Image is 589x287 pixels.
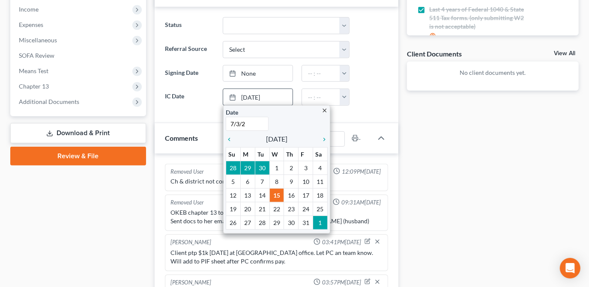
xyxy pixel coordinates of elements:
span: 03:57PM[DATE] [322,278,361,287]
td: 14 [255,189,269,202]
span: Comments [165,134,198,142]
a: SOFA Review [12,48,146,63]
td: 16 [284,189,299,202]
span: 03:41PM[DATE] [322,238,361,246]
td: 2 [284,161,299,175]
a: close [321,105,328,115]
a: chevron_right [317,134,328,144]
label: Referral Source [161,41,218,58]
div: [PERSON_NAME] [170,278,211,287]
label: Status [161,17,218,34]
label: Signing Date [161,65,218,82]
label: IC Date [161,89,218,106]
th: M [240,148,255,161]
td: 8 [269,175,284,189]
td: 29 [240,161,255,175]
div: Ch & district not conf. [170,177,383,186]
div: Removed User [170,198,204,207]
td: 5 [226,175,241,189]
span: Miscellaneous [19,36,57,44]
i: chevron_left [226,136,237,143]
span: Additional Documents [19,98,79,105]
td: 17 [299,189,313,202]
p: No client documents yet. [414,68,572,77]
td: 15 [269,189,284,202]
i: close [321,107,328,114]
td: 10 [299,175,313,189]
td: 24 [299,202,313,216]
span: Chapter 13 [19,83,49,90]
a: None [223,65,293,82]
td: 26 [226,216,241,230]
td: 27 [240,216,255,230]
td: 11 [313,175,328,189]
td: 28 [226,161,241,175]
td: 21 [255,202,269,216]
span: Income [19,6,39,13]
td: 22 [269,202,284,216]
div: OKEB chapter 13 to save truck and rv. Sent docs to her email and [EMAIL_ADDRESS][DOMAIN_NAME] (hu... [170,208,383,225]
span: Last 4 years of Federal 1040 & State 511 Tax forms. (only submitting W2 is not acceptable) [429,5,529,31]
td: 12 [226,189,241,202]
a: View All [554,50,575,56]
span: 12:09PM[DATE] [342,168,381,176]
td: 20 [240,202,255,216]
th: Sa [313,148,328,161]
a: [DATE] [223,89,293,105]
a: Review & File [10,147,146,166]
td: 6 [240,175,255,189]
span: 09:31AM[DATE] [341,198,381,207]
input: -- : -- [302,65,340,82]
td: 1 [269,161,284,175]
span: SOFA Review [19,52,54,59]
td: 4 [313,161,328,175]
label: Date [226,108,238,117]
span: Expenses [19,21,43,28]
div: [PERSON_NAME] [170,238,211,247]
i: chevron_right [317,136,328,143]
span: Means Test [19,67,48,74]
input: 1/1/2013 [226,117,269,131]
div: Client Documents [407,49,462,58]
td: 29 [269,216,284,230]
td: 3 [299,161,313,175]
th: Tu [255,148,269,161]
th: F [299,148,313,161]
span: [DATE] [266,134,287,144]
div: Open Intercom Messenger [560,258,580,278]
th: Th [284,148,299,161]
td: 19 [226,202,241,216]
a: Download & Print [10,123,146,143]
td: 7 [255,175,269,189]
th: Su [226,148,241,161]
td: 31 [299,216,313,230]
td: 30 [284,216,299,230]
td: 25 [313,202,328,216]
div: Removed User [170,168,204,176]
input: -- : -- [302,89,340,105]
td: 13 [240,189,255,202]
td: 30 [255,161,269,175]
div: Client ptp $1k [DATE] at [GEOGRAPHIC_DATA] office. Let PC an team know. Will add to PIF sheet aft... [170,249,383,266]
td: 28 [255,216,269,230]
td: 18 [313,189,328,202]
td: 1 [313,216,328,230]
th: W [269,148,284,161]
td: 9 [284,175,299,189]
td: 23 [284,202,299,216]
a: chevron_left [226,134,237,144]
